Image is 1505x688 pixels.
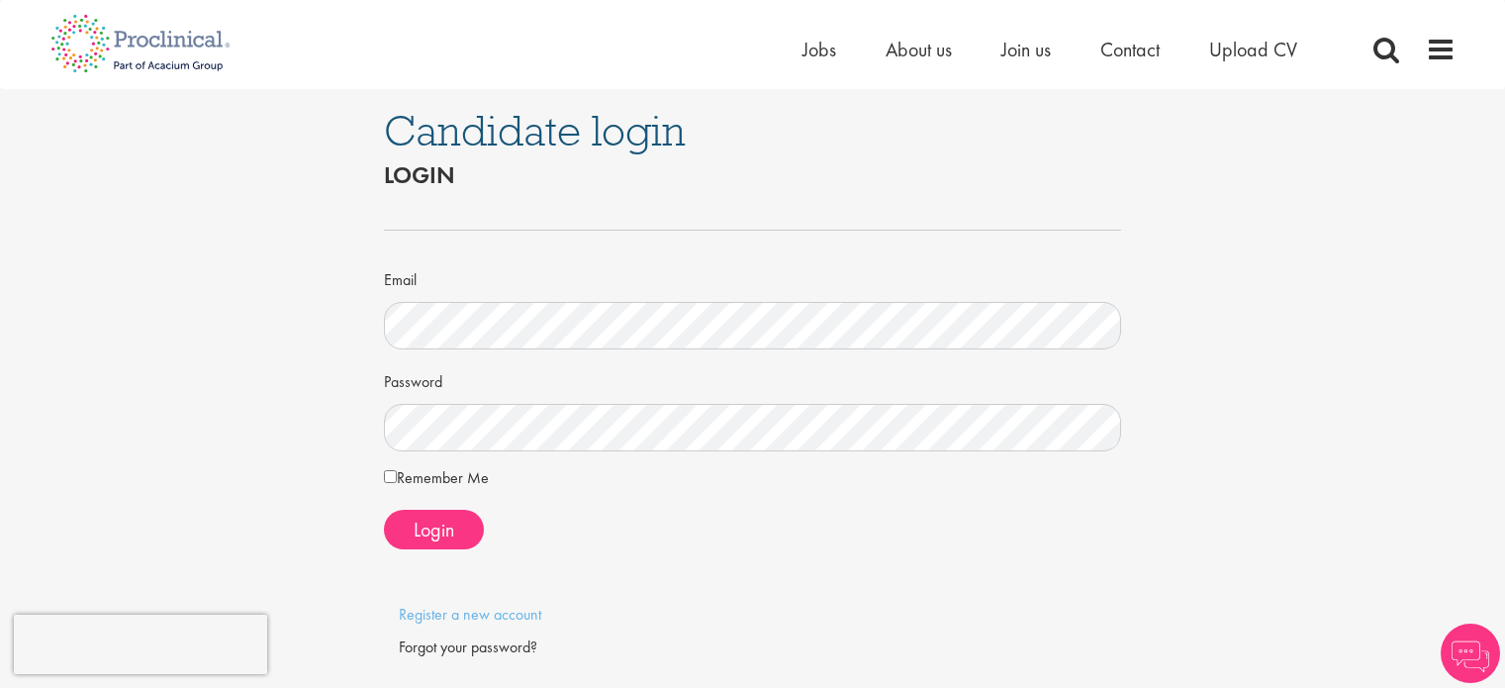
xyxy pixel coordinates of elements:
[384,466,489,490] label: Remember Me
[399,637,1107,659] div: Forgot your password?
[384,162,1122,188] h2: Login
[886,37,952,62] a: About us
[384,262,417,292] label: Email
[384,470,397,483] input: Remember Me
[384,510,484,549] button: Login
[384,104,686,157] span: Candidate login
[14,615,267,674] iframe: reCAPTCHA
[1441,624,1500,683] img: Chatbot
[802,37,836,62] a: Jobs
[414,517,454,542] span: Login
[1001,37,1051,62] a: Join us
[384,364,442,394] label: Password
[1100,37,1160,62] a: Contact
[399,604,541,625] a: Register a new account
[1209,37,1297,62] a: Upload CV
